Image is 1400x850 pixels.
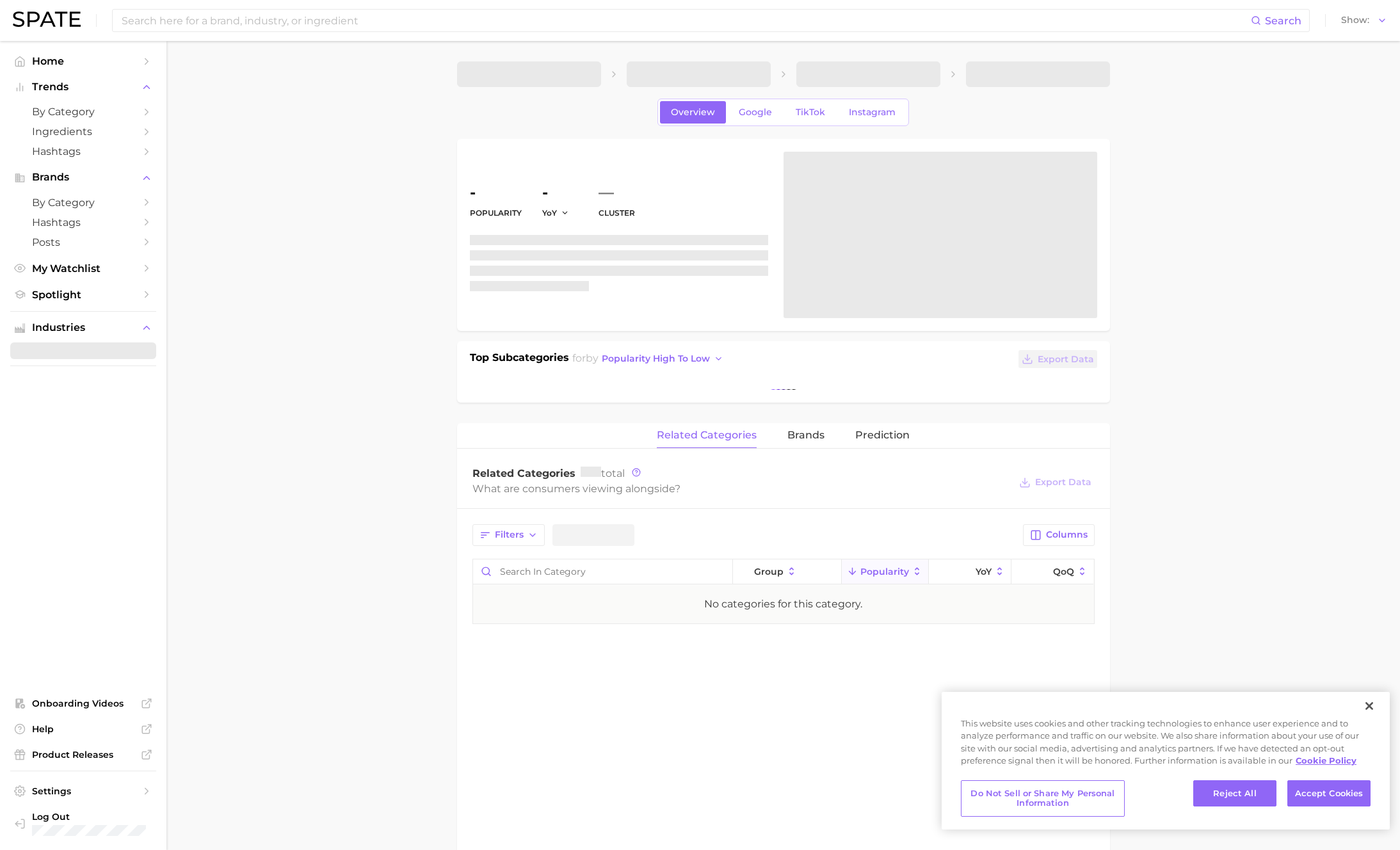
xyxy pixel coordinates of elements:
[32,106,134,118] span: by Category
[32,262,134,275] span: My Watchlist
[542,207,557,218] span: YoY
[10,168,156,187] button: Brands
[32,698,134,709] span: Onboarding Videos
[10,318,156,337] button: Industries
[599,350,727,367] button: popularity high to low
[1265,15,1301,27] span: Search
[942,718,1390,774] div: This website uses cookies and other tracking technologies to enhance user experience and to analy...
[13,12,81,27] img: SPATE
[961,780,1125,817] button: Do Not Sell or Share My Personal Information, Opens the preference center dialog
[796,107,825,118] span: TikTok
[754,566,784,577] span: group
[704,597,862,612] div: No categories for this category.
[733,559,842,584] button: group
[599,205,635,221] dt: cluster
[10,807,156,840] a: Log out. Currently logged in with e-mail brooke@loveamika.com.
[1023,524,1094,546] button: Columns
[470,350,569,369] h1: Top Subcategories
[855,429,910,441] span: Prediction
[32,236,134,248] span: Posts
[976,566,992,577] span: YoY
[860,566,909,577] span: Popularity
[32,172,134,183] span: Brands
[602,353,710,364] span: popularity high to low
[849,107,896,118] span: Instagram
[10,745,156,764] a: Product Releases
[32,125,134,138] span: Ingredients
[10,141,156,161] a: Hashtags
[787,429,825,441] span: brands
[1038,354,1094,365] span: Export Data
[10,782,156,801] a: Settings
[32,81,134,93] span: Trends
[32,145,134,157] span: Hashtags
[32,749,134,760] span: Product Releases
[32,811,146,822] span: Log Out
[838,101,906,124] a: Instagram
[542,207,570,218] button: YoY
[472,467,575,479] span: Related Categories
[470,185,522,200] dd: -
[739,107,772,118] span: Google
[1035,477,1091,488] span: Export Data
[10,212,156,232] a: Hashtags
[599,185,614,200] span: —
[10,694,156,713] a: Onboarding Videos
[1011,559,1093,584] button: QoQ
[32,196,134,209] span: by Category
[32,216,134,229] span: Hashtags
[842,559,929,584] button: Popularity
[671,107,715,118] span: Overview
[657,429,757,441] span: related categories
[1046,529,1088,540] span: Columns
[10,102,156,122] a: by Category
[1053,566,1074,577] span: QoQ
[10,51,156,71] a: Home
[1355,692,1383,720] button: Close
[572,352,727,364] span: for by
[929,559,1011,584] button: YoY
[785,101,836,124] a: TikTok
[10,259,156,278] a: My Watchlist
[10,719,156,739] a: Help
[32,785,134,797] span: Settings
[32,723,134,735] span: Help
[1341,17,1369,24] span: Show
[1296,755,1356,766] a: More information about your privacy, opens in a new tab
[542,185,578,200] dd: -
[942,692,1390,830] div: Cookie banner
[470,205,522,221] dt: Popularity
[472,480,1010,497] div: What are consumers viewing alongside ?
[10,232,156,252] a: Posts
[1287,780,1371,807] button: Accept Cookies
[495,529,524,540] span: Filters
[32,55,134,67] span: Home
[10,77,156,97] button: Trends
[10,285,156,305] a: Spotlight
[1338,12,1390,29] button: Show
[10,193,156,212] a: by Category
[581,467,625,479] span: total
[728,101,783,124] a: Google
[942,692,1390,830] div: Privacy
[473,559,732,584] input: Search in category
[472,524,545,546] button: Filters
[32,322,134,333] span: Industries
[1016,474,1094,492] button: Export Data
[32,289,134,301] span: Spotlight
[1018,350,1097,368] button: Export Data
[10,122,156,141] a: Ingredients
[660,101,726,124] a: Overview
[1193,780,1276,807] button: Reject All
[120,10,1251,31] input: Search here for a brand, industry, or ingredient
